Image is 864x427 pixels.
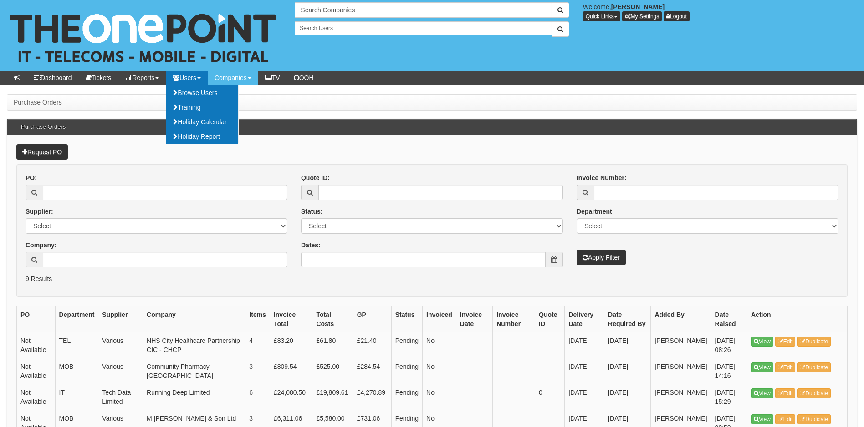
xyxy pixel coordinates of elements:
a: Duplicate [797,362,831,372]
td: No [423,358,456,384]
td: £4,270.89 [353,384,391,410]
a: My Settings [622,11,662,21]
td: Pending [391,358,422,384]
td: [DATE] [565,384,604,410]
td: TEL [55,332,98,358]
td: Various [98,332,143,358]
a: Request PO [16,144,68,160]
a: Browse Users [166,85,238,100]
td: £284.54 [353,358,391,384]
div: Welcome, [576,2,864,21]
th: Total Costs [312,306,353,332]
a: Companies [208,71,258,85]
label: Department [577,207,612,216]
td: [PERSON_NAME] [651,384,711,410]
a: Holiday Report [166,129,238,144]
th: Added By [651,306,711,332]
label: Invoice Number: [577,173,627,182]
td: £809.54 [270,358,312,384]
td: [DATE] 08:26 [711,332,747,358]
th: Quote ID [535,306,565,332]
td: 4 [245,332,270,358]
td: Not Available [17,332,56,358]
a: TV [258,71,287,85]
td: IT [55,384,98,410]
a: Tickets [79,71,118,85]
th: Invoiced [423,306,456,332]
label: Quote ID: [301,173,330,182]
button: Apply Filter [577,250,626,265]
a: Edit [775,388,796,398]
th: Department [55,306,98,332]
b: [PERSON_NAME] [611,3,665,10]
td: Community Pharmacy [GEOGRAPHIC_DATA] [143,358,245,384]
td: 3 [245,358,270,384]
th: Company [143,306,245,332]
td: [DATE] [604,332,651,358]
a: Training [166,100,238,115]
th: Invoice Total [270,306,312,332]
td: [DATE] 15:29 [711,384,747,410]
td: £19,809.61 [312,384,353,410]
th: Date Raised [711,306,747,332]
a: Edit [775,362,796,372]
th: Action [747,306,848,332]
a: View [751,337,773,347]
td: £83.20 [270,332,312,358]
td: Not Available [17,384,56,410]
input: Search Users [295,21,552,35]
th: Invoice Number [493,306,535,332]
th: Delivery Date [565,306,604,332]
a: OOH [287,71,321,85]
h3: Purchase Orders [16,119,70,135]
td: £61.80 [312,332,353,358]
a: Dashboard [27,71,79,85]
a: Duplicate [797,414,831,424]
td: Pending [391,384,422,410]
td: £21.40 [353,332,391,358]
th: PO [17,306,56,332]
a: Holiday Calendar [166,115,238,129]
td: [PERSON_NAME] [651,358,711,384]
td: Pending [391,332,422,358]
button: Quick Links [583,11,620,21]
td: No [423,384,456,410]
td: [DATE] [565,358,604,384]
th: Invoice Date [456,306,492,332]
td: £24,080.50 [270,384,312,410]
td: No [423,332,456,358]
td: Various [98,358,143,384]
td: 0 [535,384,565,410]
label: Supplier: [26,207,53,216]
td: [DATE] [565,332,604,358]
th: GP [353,306,391,332]
label: PO: [26,173,37,182]
a: View [751,388,773,398]
a: Edit [775,337,796,347]
p: 9 Results [26,274,838,283]
a: Edit [775,414,796,424]
th: Items [245,306,270,332]
td: [DATE] [604,384,651,410]
th: Supplier [98,306,143,332]
td: 6 [245,384,270,410]
td: MOB [55,358,98,384]
td: £525.00 [312,358,353,384]
label: Status: [301,207,322,216]
a: Users [166,71,208,85]
label: Company: [26,241,56,250]
input: Search Companies [295,2,552,18]
td: [DATE] 14:16 [711,358,747,384]
a: View [751,362,773,372]
td: Tech Data Limited [98,384,143,410]
td: [PERSON_NAME] [651,332,711,358]
td: Not Available [17,358,56,384]
td: NHS City Healthcare Partnership CIC - CHCP [143,332,245,358]
td: Running Deep Limited [143,384,245,410]
label: Dates: [301,241,321,250]
a: View [751,414,773,424]
th: Date Required By [604,306,651,332]
td: [DATE] [604,358,651,384]
th: Status [391,306,422,332]
li: Purchase Orders [14,98,62,107]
